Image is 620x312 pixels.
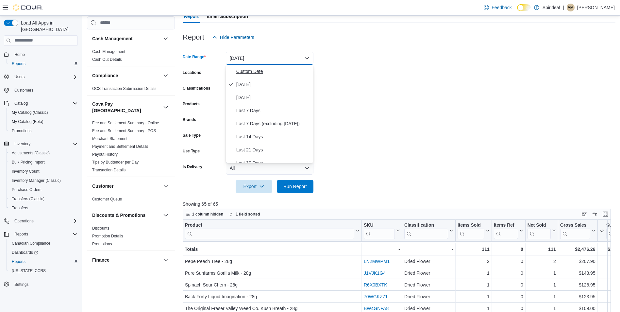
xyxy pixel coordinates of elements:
button: Reports [1,230,80,239]
span: AM [568,4,574,11]
a: Inventory Manager (Classic) [9,177,63,184]
span: Home [12,50,78,59]
div: - [404,245,453,253]
button: Hide Parameters [209,31,257,44]
button: Transfers (Classic) [7,194,80,203]
a: Fee and Settlement Summary - POS [92,129,156,133]
div: Dried Flower [404,281,453,289]
div: Back Forty Liquid Imagination - 28g [185,293,360,301]
span: Fee and Settlement Summary - Online [92,120,159,126]
span: Load All Apps in [GEOGRAPHIC_DATA] [18,20,78,33]
a: 70WGKZ71 [364,294,388,299]
button: 1 column hidden [183,210,226,218]
a: Dashboards [9,249,41,256]
span: 1 column hidden [192,212,223,217]
span: Dashboards [12,250,38,255]
div: Net Sold [528,222,551,228]
button: Customer [162,182,170,190]
button: Users [12,73,27,81]
label: Brands [183,117,196,122]
span: Washington CCRS [9,267,78,275]
div: Items Sold [458,222,484,239]
a: R6X0BXTK [364,282,387,287]
span: [US_STATE] CCRS [12,268,46,273]
a: Payout History [92,152,118,157]
span: Reports [14,232,28,237]
button: Cova Pay [GEOGRAPHIC_DATA] [92,101,160,114]
span: Transfers [9,204,78,212]
div: Gross Sales [560,222,590,228]
span: Inventory Count [12,169,40,174]
h3: Cash Management [92,35,133,42]
span: Run Report [283,183,307,190]
label: Locations [183,70,201,75]
a: Settings [12,281,31,288]
div: Items Sold [458,222,484,228]
input: Dark Mode [517,4,531,11]
span: Transaction Details [92,167,126,173]
span: Catalog [14,101,28,106]
button: Inventory [12,140,33,148]
a: Reports [9,60,28,68]
button: [DATE] [226,52,313,65]
div: $207.90 [560,257,595,265]
button: My Catalog (Beta) [7,117,80,126]
span: Reports [9,60,78,68]
span: [DATE] [236,80,311,88]
div: Classification [404,222,448,239]
a: Canadian Compliance [9,239,53,247]
button: Run Report [277,180,313,193]
button: Discounts & Promotions [162,211,170,219]
div: - [364,245,400,253]
span: Purchase Orders [12,187,42,192]
div: $143.95 [560,269,595,277]
a: Promotion Details [92,234,123,238]
button: Purchase Orders [7,185,80,194]
h3: Discounts & Promotions [92,212,145,218]
button: All [226,162,313,175]
span: Export [240,180,268,193]
span: Users [14,74,25,79]
button: Inventory [1,139,80,148]
button: Items Sold [458,222,490,239]
div: Totals [185,245,360,253]
a: LN2MWPM1 [364,259,390,264]
div: 2 [458,257,490,265]
span: My Catalog (Beta) [9,118,78,126]
span: Bulk Pricing Import [9,158,78,166]
h3: Finance [92,257,109,263]
div: Gross Sales [560,222,590,239]
button: Reports [12,230,31,238]
div: Product [185,222,354,239]
span: Inventory Count [9,167,78,175]
div: 111 [528,245,556,253]
span: Promotions [92,241,112,247]
label: Products [183,101,200,107]
span: Last 7 Days [236,107,311,114]
a: Bulk Pricing Import [9,158,47,166]
div: Compliance [87,85,175,95]
button: Cash Management [92,35,160,42]
button: Users [1,72,80,81]
div: Items Ref [494,222,518,239]
span: Settings [14,282,28,287]
div: Dried Flower [404,269,453,277]
button: Catalog [1,99,80,108]
button: Discounts & Promotions [92,212,160,218]
span: Hide Parameters [220,34,254,41]
button: Settings [1,279,80,289]
div: Pepe Peach Tree - 28g [185,257,360,265]
h3: Compliance [92,72,118,79]
button: Canadian Compliance [7,239,80,248]
div: 1 [458,293,490,301]
span: Transfers [12,205,28,211]
span: Home [14,52,25,57]
span: Inventory Manager (Classic) [9,177,78,184]
button: [US_STATE] CCRS [7,266,80,275]
div: 0 [494,269,523,277]
div: Discounts & Promotions [87,224,175,251]
span: Promotion Details [92,234,123,239]
p: Spiritleaf [543,4,560,11]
